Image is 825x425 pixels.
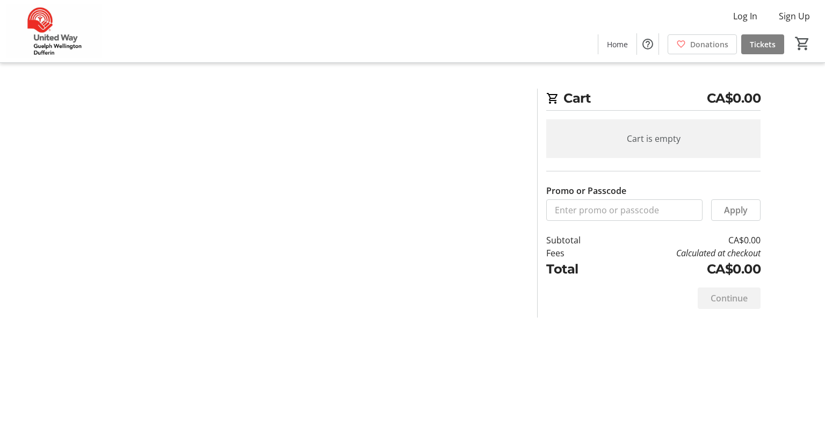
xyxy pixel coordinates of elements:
[546,119,761,158] div: Cart is empty
[779,10,810,23] span: Sign Up
[6,4,102,58] img: United Way Guelph Wellington Dufferin's Logo
[770,8,819,25] button: Sign Up
[725,8,766,25] button: Log In
[733,10,757,23] span: Log In
[607,39,628,50] span: Home
[741,34,784,54] a: Tickets
[711,199,761,221] button: Apply
[637,33,658,55] button: Help
[668,34,737,54] a: Donations
[609,234,761,247] td: CA$0.00
[609,260,761,279] td: CA$0.00
[707,89,761,108] span: CA$0.00
[750,39,776,50] span: Tickets
[546,260,609,279] td: Total
[724,204,748,217] span: Apply
[546,247,609,260] td: Fees
[546,89,761,111] h2: Cart
[690,39,728,50] span: Donations
[609,247,761,260] td: Calculated at checkout
[546,199,703,221] input: Enter promo or passcode
[546,184,626,197] label: Promo or Passcode
[546,234,609,247] td: Subtotal
[793,34,812,53] button: Cart
[598,34,636,54] a: Home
